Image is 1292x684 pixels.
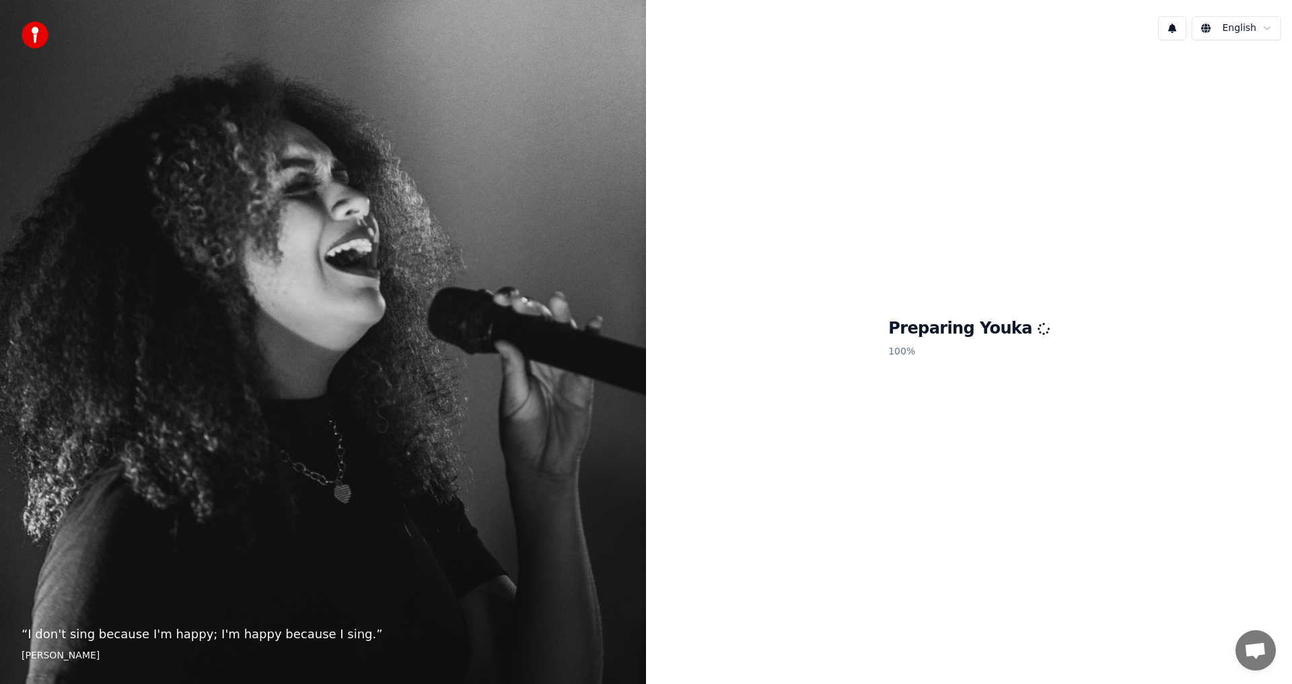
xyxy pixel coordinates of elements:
h1: Preparing Youka [888,318,1050,340]
footer: [PERSON_NAME] [22,649,624,662]
img: youka [22,22,48,48]
div: Open chat [1235,630,1276,671]
p: 100 % [888,340,1050,364]
p: “ I don't sing because I'm happy; I'm happy because I sing. ” [22,625,624,644]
